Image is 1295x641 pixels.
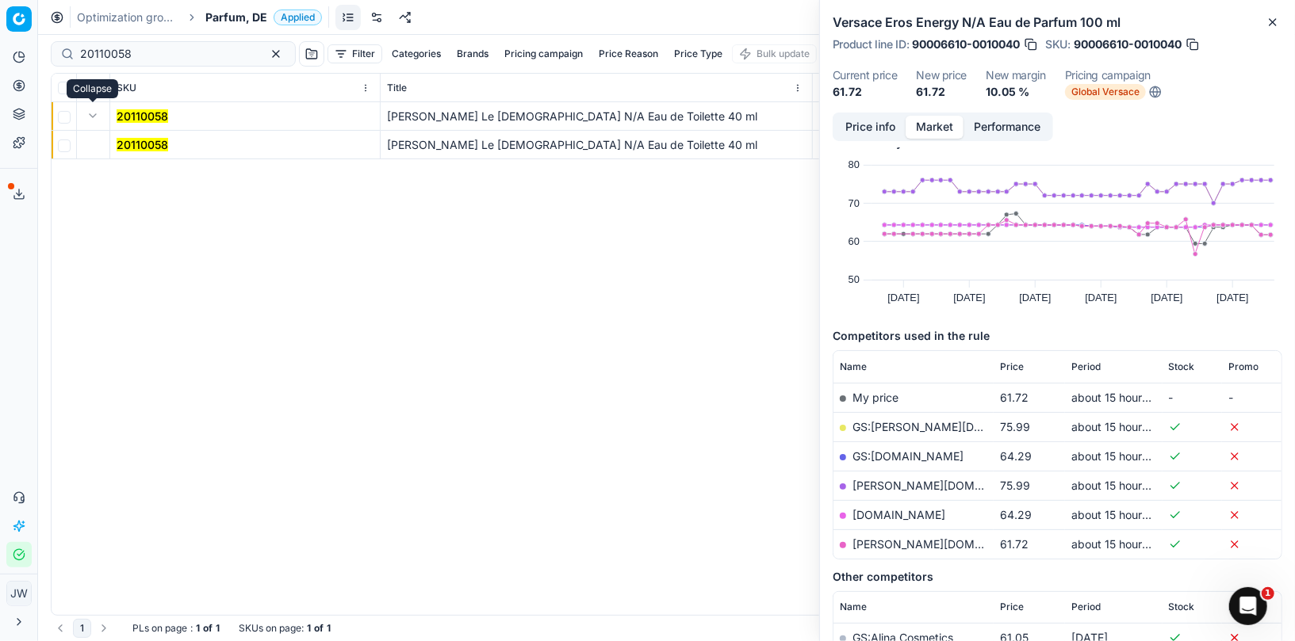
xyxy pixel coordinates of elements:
span: My price [852,391,898,404]
span: SKU : [1045,39,1071,50]
span: SKUs on page : [239,622,304,635]
strong: of [314,622,324,635]
span: about 15 hours ago [1071,479,1170,492]
button: Go to previous page [51,619,70,638]
span: about 15 hours ago [1071,420,1170,433]
span: 61.72 [1000,391,1029,404]
span: Period [1071,601,1101,613]
iframe: Intercom live chat [1229,587,1267,625]
td: - [1163,383,1222,412]
mark: 20110058 [117,109,168,123]
span: Promo [1228,601,1259,613]
span: 90006610-0010040 [1074,36,1182,52]
text: [DATE] [1216,292,1248,303]
span: Product line ID : [833,39,909,50]
strong: 1 [307,622,311,635]
a: GS:[DOMAIN_NAME] [852,449,964,463]
text: [DATE] [953,292,985,303]
button: Price Type [668,44,729,63]
button: 1 [73,619,91,638]
span: about 15 hours ago [1071,391,1170,404]
button: Price Reason [592,44,665,63]
span: 90006610-0010040 [912,36,1020,52]
input: Search by SKU or title [80,46,254,62]
span: Applied [274,10,322,25]
button: Expand all [83,78,102,97]
h2: Versace Eros Energy N/A Eau de Parfum 100 ml [833,13,1282,32]
text: 70 [849,197,860,209]
dt: New margin [986,70,1046,81]
h5: Other competitors [833,569,1282,585]
text: [DATE] [1151,292,1182,303]
text: 80 [849,158,860,170]
button: Go to next page [94,619,113,638]
nav: breadcrumb [77,10,322,25]
span: Stock [1169,361,1195,373]
text: [DATE] [1019,292,1051,303]
span: about 15 hours ago [1071,508,1170,521]
h5: Competitors used in the rule [833,328,1282,344]
span: Promo [1228,361,1259,373]
nav: pagination [51,619,113,638]
strong: of [203,622,213,635]
strong: 1 [196,622,200,635]
span: Price [1000,361,1024,373]
button: Bulk update [732,44,817,63]
dt: New price [916,70,967,81]
dt: Pricing campaign [1065,70,1162,81]
a: Optimization groups [77,10,178,25]
button: Expand [83,106,102,125]
span: Period [1071,361,1101,373]
text: [DATE] [887,292,919,303]
span: Price [1000,601,1024,613]
button: Market [906,116,964,139]
span: Title [387,82,407,94]
dd: 10.05 % [986,84,1046,100]
button: Brands [450,44,495,63]
span: about 15 hours ago [1071,449,1170,463]
span: Parfum, DE [205,10,267,25]
span: JW [7,582,31,605]
dt: Current price [833,70,897,81]
button: 20110058 [117,137,168,153]
span: about 15 hours ago [1071,537,1170,551]
button: 20110058 [117,109,168,124]
mark: 20110058 [117,138,168,151]
span: 75.99 [1000,479,1030,492]
dd: 61.72 [916,84,967,100]
span: SKU [117,82,136,94]
button: Filter [328,44,382,63]
button: Performance [964,116,1051,139]
span: [PERSON_NAME] Le [DEMOGRAPHIC_DATA] N/A Eau de Toilette 40 ml [387,138,757,151]
span: 64.29 [1000,449,1032,463]
text: 60 [849,235,860,247]
span: Parfum, DEApplied [205,10,322,25]
span: PLs on page [132,622,187,635]
td: - [1222,383,1282,412]
strong: 1 [216,622,220,635]
a: [DOMAIN_NAME] [852,508,945,521]
text: [DATE] [1085,292,1117,303]
span: 61.72 [1000,537,1029,551]
button: Pricing campaign [498,44,589,63]
strong: 1 [327,622,331,635]
a: GS:[PERSON_NAME][DOMAIN_NAME] [852,420,1055,433]
span: 64.29 [1000,508,1032,521]
span: Name [840,361,867,373]
span: Stock [1169,601,1195,613]
div: Collapse [67,79,118,98]
text: 50 [849,273,860,285]
button: Price info [835,116,906,139]
a: [PERSON_NAME][DOMAIN_NAME] [852,479,1036,492]
button: JW [6,581,32,606]
div: : [132,622,220,635]
span: Name [840,601,867,613]
span: [PERSON_NAME] Le [DEMOGRAPHIC_DATA] N/A Eau de Toilette 40 ml [387,109,757,123]
a: [PERSON_NAME][DOMAIN_NAME] [852,537,1036,551]
dd: 61.72 [833,84,897,100]
span: Global Versace [1065,84,1146,100]
span: 1 [1262,587,1274,600]
button: Categories [385,44,447,63]
span: 75.99 [1000,420,1030,433]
